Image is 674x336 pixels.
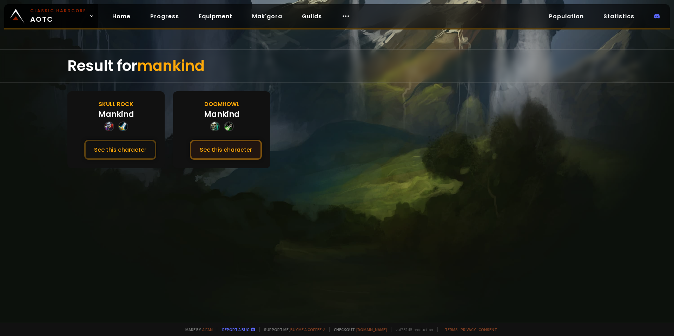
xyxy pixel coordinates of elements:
div: Result for [67,50,607,83]
span: mankind [137,55,205,76]
a: Mak'gora [246,9,288,24]
a: Equipment [193,9,238,24]
a: Classic HardcoreAOTC [4,4,98,28]
div: Doomhowl [204,100,239,108]
small: Classic Hardcore [30,8,86,14]
span: AOTC [30,8,86,25]
a: Buy me a coffee [290,327,325,332]
a: Terms [445,327,458,332]
div: Mankind [204,108,240,120]
a: Guilds [296,9,328,24]
a: Progress [145,9,185,24]
a: Home [107,9,136,24]
div: Mankind [98,108,134,120]
a: Statistics [598,9,640,24]
a: Population [543,9,589,24]
a: Privacy [461,327,476,332]
a: a fan [202,327,213,332]
a: Consent [478,327,497,332]
button: See this character [190,140,262,160]
span: Support me, [259,327,325,332]
button: See this character [84,140,156,160]
a: Report a bug [222,327,250,332]
a: [DOMAIN_NAME] [356,327,387,332]
span: Made by [181,327,213,332]
div: Skull Rock [99,100,133,108]
span: v. d752d5 - production [391,327,433,332]
span: Checkout [329,327,387,332]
